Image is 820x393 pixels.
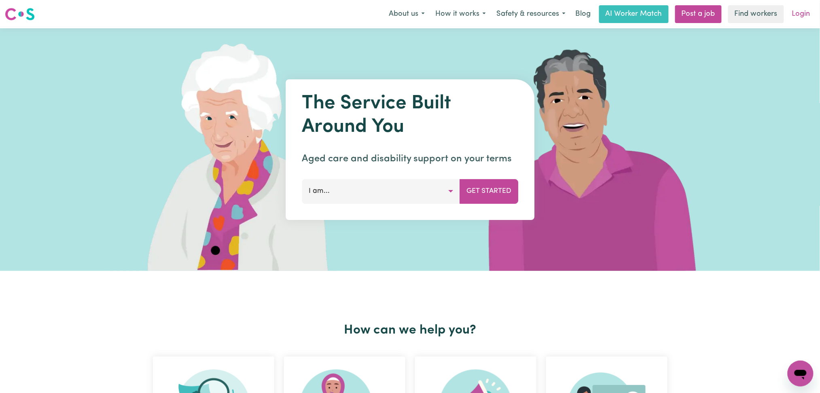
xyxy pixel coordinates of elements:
a: Login [787,5,815,23]
a: Find workers [728,5,784,23]
h2: How can we help you? [148,323,672,338]
button: I am... [302,179,460,203]
a: Blog [571,5,596,23]
a: Careseekers logo [5,5,35,23]
p: Aged care and disability support on your terms [302,152,518,166]
button: How it works [430,6,491,23]
a: AI Worker Match [599,5,669,23]
iframe: Button to launch messaging window [788,361,814,387]
button: Get Started [460,179,518,203]
h1: The Service Built Around You [302,92,518,139]
button: About us [384,6,430,23]
img: Careseekers logo [5,7,35,21]
button: Safety & resources [491,6,571,23]
a: Post a job [675,5,722,23]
